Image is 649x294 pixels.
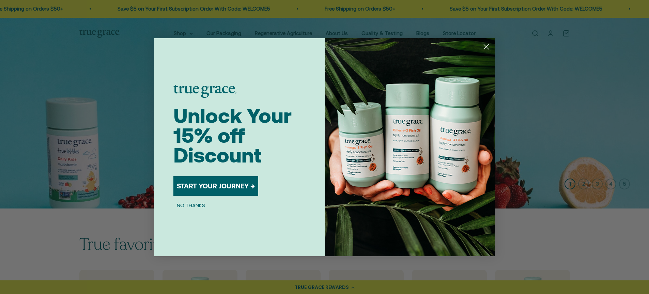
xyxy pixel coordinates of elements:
img: logo placeholder [173,85,236,98]
span: Unlock Your 15% off Discount [173,104,292,167]
button: START YOUR JOURNEY → [173,176,258,196]
button: NO THANKS [173,201,208,210]
button: Close dialog [480,41,492,53]
img: 098727d5-50f8-4f9b-9554-844bb8da1403.jpeg [325,38,495,256]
